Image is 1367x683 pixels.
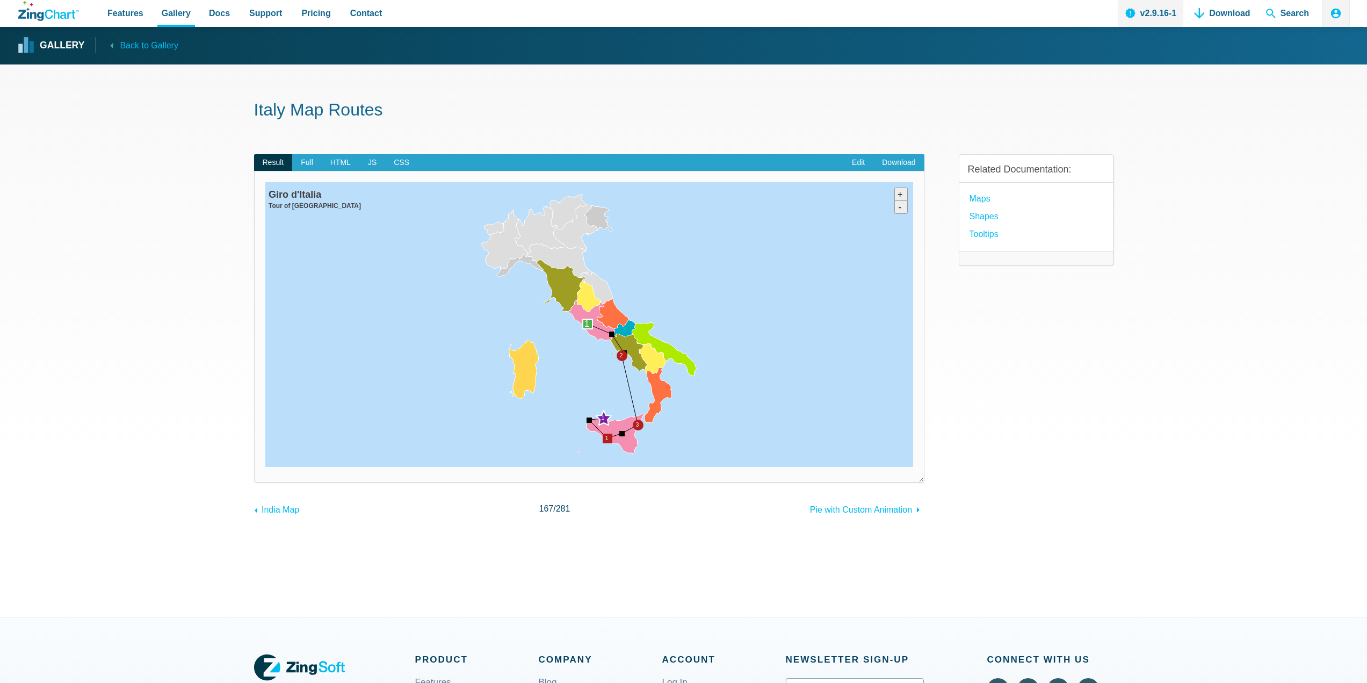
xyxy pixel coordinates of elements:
a: Tooltips [970,227,999,241]
a: India Map [254,500,300,517]
a: Gallery [18,38,84,54]
span: Back to Gallery [120,38,178,53]
span: India Map [262,505,299,514]
span: Result [254,154,293,171]
span: Pie with Custom Animation [810,505,912,514]
a: Edit [843,154,873,171]
span: 167 [539,504,554,513]
span: Company [539,652,662,667]
span: Contact [350,6,382,20]
a: ZingChart Logo. Click to return to the homepage [18,1,79,21]
span: Product [415,652,539,667]
span: HTML [322,154,359,171]
span: CSS [385,154,418,171]
a: ZingSoft Logo. Click to visit the ZingSoft site (external). [254,652,345,683]
span: 281 [556,504,570,513]
a: Back to Gallery [95,37,178,53]
span: Pricing [301,6,330,20]
span: Account [662,652,786,667]
span: Gallery [162,6,191,20]
span: Full [292,154,322,171]
a: Maps [970,191,990,206]
span: / [539,501,570,516]
a: Download [873,154,924,171]
span: Newsletter Sign‑up [786,652,924,667]
span: Connect With Us [987,652,1113,667]
a: Pie with Custom Animation [810,500,924,517]
span: JS [359,154,385,171]
h1: Italy Map Routes [254,99,1113,123]
span: Docs [209,6,230,20]
h3: Related Documentation: [968,163,1104,176]
a: Shapes [970,209,999,224]
span: Support [249,6,282,20]
span: Features [107,6,143,20]
strong: Gallery [40,41,84,51]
